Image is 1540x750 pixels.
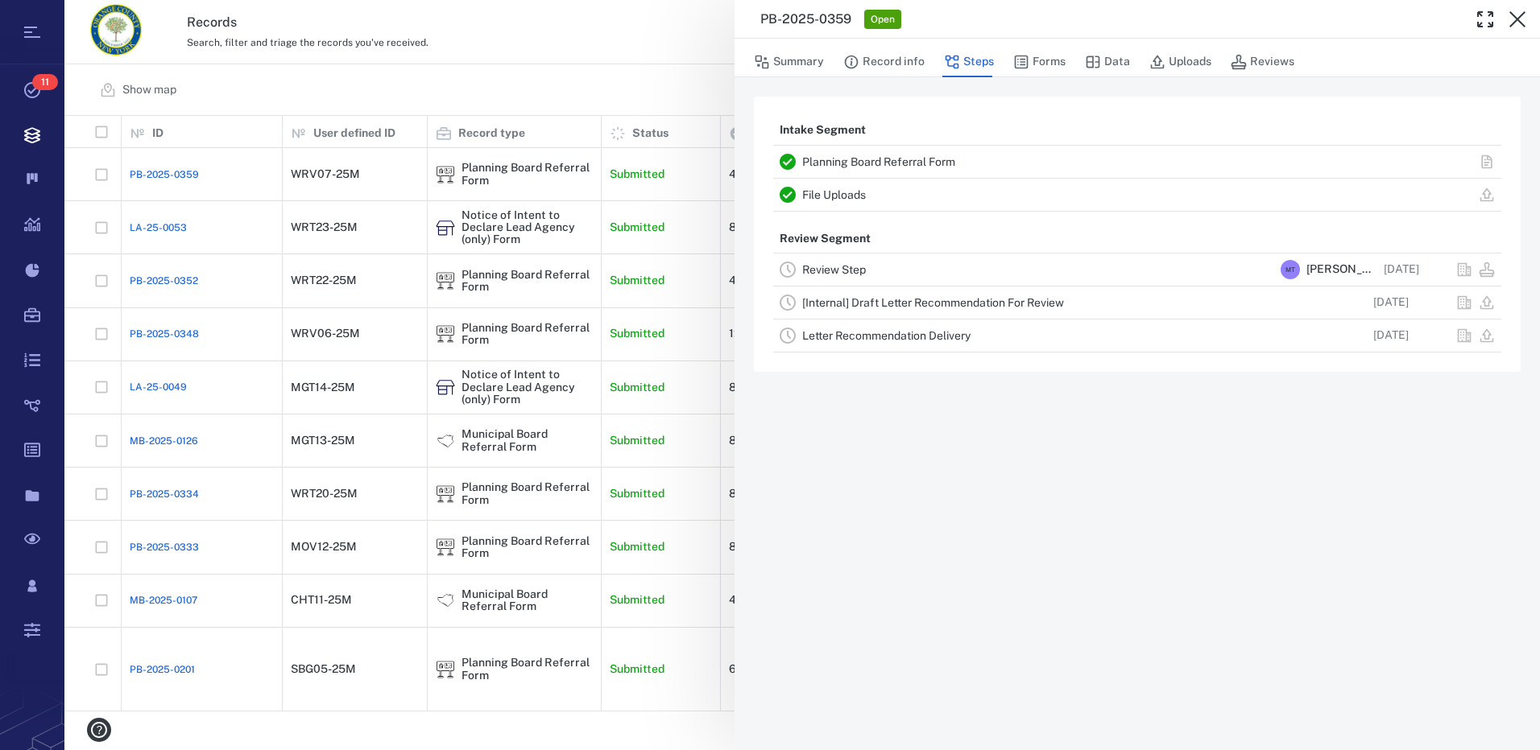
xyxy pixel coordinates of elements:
[1501,3,1534,35] button: Close
[36,11,69,26] span: Help
[802,329,971,342] a: Letter Recommendation Delivery
[1149,47,1211,77] button: Uploads
[802,155,955,168] a: Planning Board Referral Form
[1306,262,1377,278] span: [PERSON_NAME]
[773,116,872,145] p: Intake Segment
[1231,47,1294,77] button: Reviews
[760,10,851,29] h3: PB-2025-0359
[1373,295,1409,311] p: [DATE]
[802,188,866,201] a: File Uploads
[1013,47,1066,77] button: Forms
[773,225,877,253] p: Review Segment
[32,74,58,90] span: 11
[1384,262,1419,278] p: [DATE]
[1085,47,1130,77] button: Data
[754,47,824,77] button: Summary
[1281,260,1300,279] div: M T
[802,296,1064,309] a: [Internal] Draft Letter Recommendation For Review
[1469,3,1501,35] button: Toggle Fullscreen
[944,47,994,77] button: Steps
[867,13,898,27] span: Open
[802,263,866,276] a: Review Step
[843,47,925,77] button: Record info
[1373,328,1409,344] p: [DATE]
